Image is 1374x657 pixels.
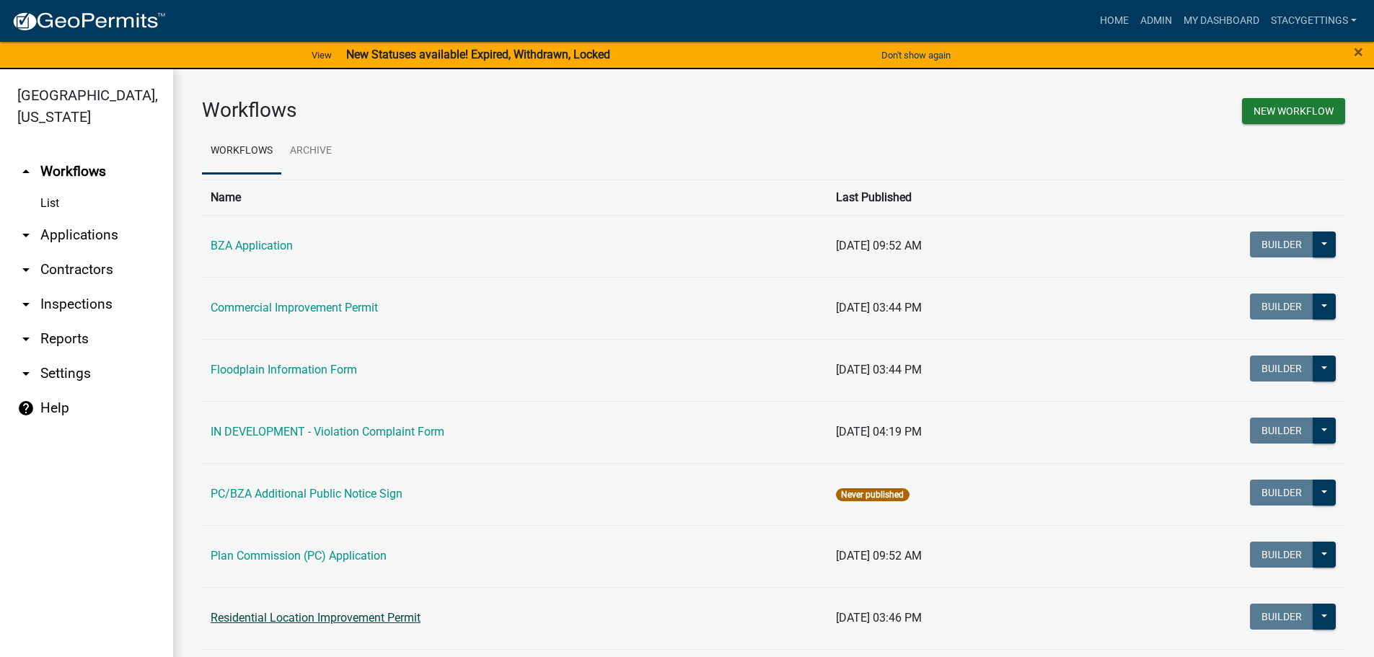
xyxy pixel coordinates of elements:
i: arrow_drop_down [17,365,35,382]
span: [DATE] 09:52 AM [836,239,922,252]
a: View [306,43,338,67]
i: arrow_drop_down [17,226,35,244]
button: Builder [1250,604,1313,630]
h3: Workflows [202,98,763,123]
button: Builder [1250,294,1313,319]
button: Builder [1250,542,1313,568]
i: arrow_drop_down [17,261,35,278]
a: Admin [1135,7,1178,35]
span: [DATE] 03:46 PM [836,611,922,625]
span: [DATE] 03:44 PM [836,301,922,314]
a: Workflows [202,128,281,175]
i: arrow_drop_down [17,330,35,348]
th: Last Published [827,180,1084,215]
a: My Dashboard [1178,7,1265,35]
a: Commercial Improvement Permit [211,301,378,314]
a: StacyGettings [1265,7,1362,35]
span: × [1354,42,1363,62]
a: Archive [281,128,340,175]
a: IN DEVELOPMENT - Violation Complaint Form [211,425,444,438]
span: Never published [836,488,909,501]
button: Close [1354,43,1363,61]
strong: New Statuses available! Expired, Withdrawn, Locked [346,48,610,61]
i: help [17,400,35,417]
i: arrow_drop_down [17,296,35,313]
a: Floodplain Information Form [211,363,357,376]
button: Builder [1250,232,1313,257]
a: BZA Application [211,239,293,252]
button: Builder [1250,480,1313,506]
a: Residential Location Improvement Permit [211,611,420,625]
span: [DATE] 03:44 PM [836,363,922,376]
th: Name [202,180,827,215]
a: Plan Commission (PC) Application [211,549,387,563]
a: PC/BZA Additional Public Notice Sign [211,487,402,501]
span: [DATE] 04:19 PM [836,425,922,438]
span: [DATE] 09:52 AM [836,549,922,563]
button: New Workflow [1242,98,1345,124]
i: arrow_drop_up [17,163,35,180]
a: Home [1094,7,1135,35]
button: Builder [1250,356,1313,382]
button: Don't show again [876,43,956,67]
button: Builder [1250,418,1313,444]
